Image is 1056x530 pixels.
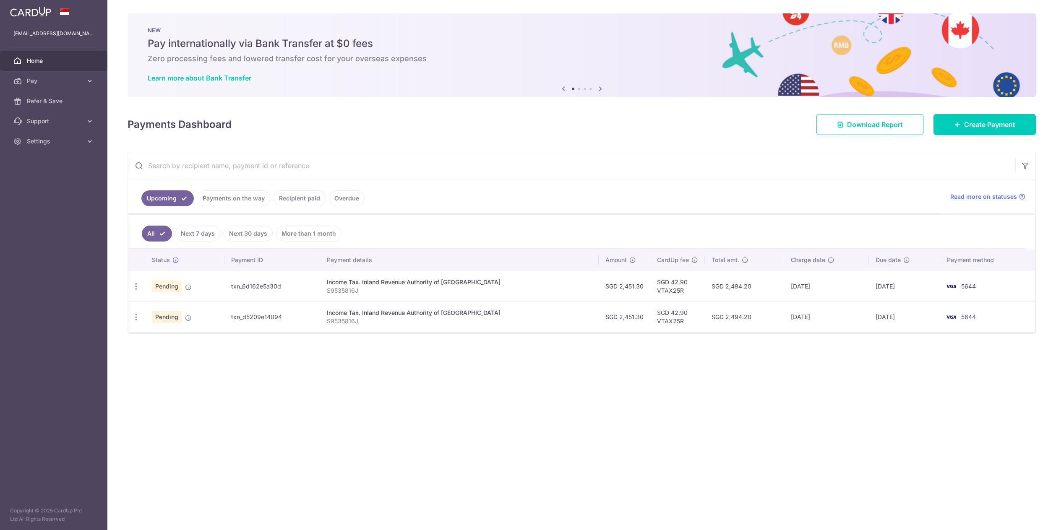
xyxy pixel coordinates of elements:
[27,77,82,85] span: Pay
[791,256,825,264] span: Charge date
[276,226,342,242] a: More than 1 month
[933,114,1036,135] a: Create Payment
[274,190,326,206] a: Recipient paid
[327,317,592,325] p: S9535816J
[224,226,273,242] a: Next 30 days
[128,117,232,132] h4: Payments Dashboard
[141,190,194,206] a: Upcoming
[712,256,739,264] span: Total amt.
[943,312,960,322] img: Bank Card
[940,249,1035,271] th: Payment method
[784,301,869,332] td: [DATE]
[950,192,1017,201] span: Read more on statuses
[650,301,705,332] td: SGD 42.90 VTAX25R
[224,271,320,301] td: txn_6d162e5a30d
[175,226,220,242] a: Next 7 days
[650,271,705,301] td: SGD 42.90 VTAX25R
[784,271,869,301] td: [DATE]
[27,97,82,105] span: Refer & Save
[128,152,1015,179] input: Search by recipient name, payment id or reference
[27,57,82,65] span: Home
[876,256,901,264] span: Due date
[152,281,182,292] span: Pending
[148,74,251,82] a: Learn more about Bank Transfer
[869,301,940,332] td: [DATE]
[327,278,592,286] div: Income Tax. Inland Revenue Authority of [GEOGRAPHIC_DATA]
[224,249,320,271] th: Payment ID
[943,281,960,291] img: Bank Card
[847,120,903,130] span: Download Report
[197,190,270,206] a: Payments on the way
[148,27,1016,34] p: NEW
[128,13,1036,97] img: Bank transfer banner
[599,301,650,332] td: SGD 2,451.30
[27,117,82,125] span: Support
[599,271,650,301] td: SGD 2,451.30
[148,54,1016,64] h6: Zero processing fees and lowered transfer cost for your overseas expenses
[13,29,94,38] p: [EMAIL_ADDRESS][DOMAIN_NAME]
[657,256,689,264] span: CardUp fee
[950,192,1025,201] a: Read more on statuses
[705,271,784,301] td: SGD 2,494.20
[816,114,923,135] a: Download Report
[327,309,592,317] div: Income Tax. Inland Revenue Authority of [GEOGRAPHIC_DATA]
[961,313,976,320] span: 5644
[152,256,170,264] span: Status
[964,120,1015,130] span: Create Payment
[329,190,365,206] a: Overdue
[961,283,976,290] span: 5644
[152,311,182,323] span: Pending
[320,249,599,271] th: Payment details
[869,271,940,301] td: [DATE]
[705,301,784,332] td: SGD 2,494.20
[148,37,1016,50] h5: Pay internationally via Bank Transfer at $0 fees
[10,7,51,17] img: CardUp
[224,301,320,332] td: txn_d5209e14094
[605,256,627,264] span: Amount
[327,286,592,295] p: S9535816J
[142,226,172,242] a: All
[27,137,82,145] span: Settings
